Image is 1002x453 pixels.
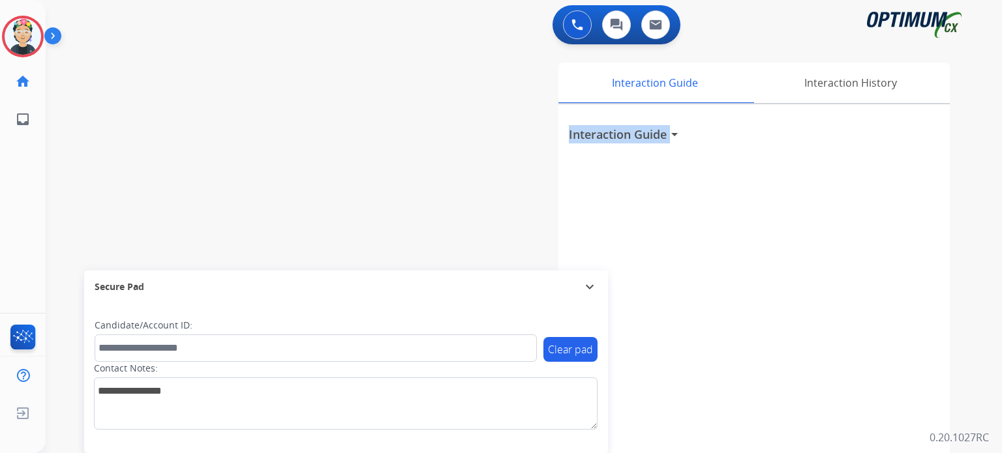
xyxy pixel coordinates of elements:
button: Clear pad [543,337,598,362]
label: Contact Notes: [94,362,158,375]
h3: Interaction Guide [569,125,667,143]
label: Candidate/Account ID: [95,319,192,332]
mat-icon: home [15,74,31,89]
mat-icon: arrow_drop_down [667,126,682,142]
mat-icon: expand_more [582,279,598,295]
span: Secure Pad [95,280,144,293]
img: avatar [5,18,41,55]
mat-icon: inbox [15,111,31,127]
p: 0.20.1027RC [930,430,989,445]
div: Interaction History [751,63,950,103]
div: Interaction Guide [558,63,751,103]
